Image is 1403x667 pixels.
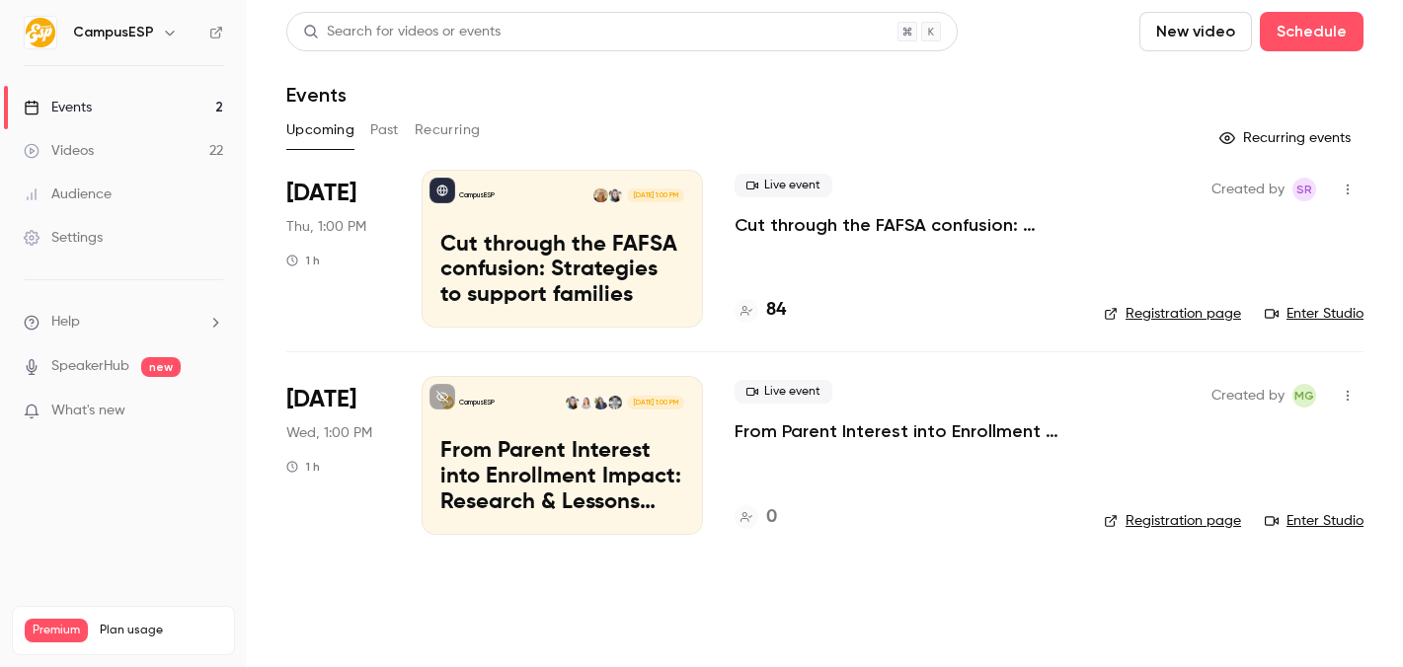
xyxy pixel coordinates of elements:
[141,357,181,377] span: new
[286,170,390,328] div: Oct 16 Thu, 1:00 PM (America/New York)
[415,114,481,146] button: Recurring
[286,217,366,237] span: Thu, 1:00 PM
[286,459,320,475] div: 1 h
[1292,384,1316,408] span: Melissa Greiner
[766,297,786,324] h4: 84
[51,401,125,421] span: What's new
[735,297,786,324] a: 84
[1104,511,1241,531] a: Registration page
[1292,178,1316,201] span: Stephanie Robinson
[24,228,103,248] div: Settings
[735,213,1072,237] a: Cut through the FAFSA confusion: Strategies to support families
[735,174,832,197] span: Live event
[735,504,777,531] a: 0
[459,190,495,200] p: CampusESP
[199,403,223,420] iframe: Noticeable Trigger
[1265,511,1364,531] a: Enter Studio
[1210,122,1364,154] button: Recurring events
[440,233,684,309] p: Cut through the FAFSA confusion: Strategies to support families
[580,396,593,409] img: Johanna Trovato
[51,312,80,333] span: Help
[286,83,347,107] h1: Events
[370,114,399,146] button: Past
[100,623,222,638] span: Plan usage
[608,188,622,202] img: Melissa Greiner
[286,114,354,146] button: Upcoming
[459,398,495,408] p: CampusESP
[1104,304,1241,324] a: Registration page
[593,188,607,202] img: Melanie Muenzer
[24,312,223,333] li: help-dropdown-opener
[1211,384,1285,408] span: Created by
[24,98,92,117] div: Events
[1296,178,1312,201] span: SR
[735,419,1072,443] a: From Parent Interest into Enrollment Impact: Research & Lessons from the [GEOGRAPHIC_DATA][US_STATE]
[1139,12,1252,51] button: New video
[1265,304,1364,324] a: Enter Studio
[303,22,501,42] div: Search for videos or events
[766,504,777,531] h4: 0
[25,17,56,48] img: CampusESP
[735,380,832,404] span: Live event
[627,396,683,409] span: [DATE] 1:00 PM
[422,170,703,328] a: Cut through the FAFSA confusion: Strategies to support familiesCampusESPMelissa GreinerMelanie Mu...
[24,141,94,161] div: Videos
[627,188,683,202] span: [DATE] 1:00 PM
[286,423,372,443] span: Wed, 1:00 PM
[422,376,703,534] a: From Parent Interest into Enrollment Impact: Research & Lessons from the University of KansasCamp...
[566,396,580,409] img: Melissa Greiner
[286,178,356,209] span: [DATE]
[1294,384,1314,408] span: MG
[51,356,129,377] a: SpeakerHub
[286,384,356,415] span: [DATE]
[608,396,622,409] img: Dave Hunt
[286,253,320,268] div: 1 h
[1260,12,1364,51] button: Schedule
[593,396,607,409] img: April Bush
[25,619,88,642] span: Premium
[1211,178,1285,201] span: Created by
[24,185,112,204] div: Audience
[73,23,154,42] h6: CampusESP
[440,439,684,515] p: From Parent Interest into Enrollment Impact: Research & Lessons from the [GEOGRAPHIC_DATA][US_STATE]
[286,376,390,534] div: Dec 3 Wed, 1:00 PM (America/New York)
